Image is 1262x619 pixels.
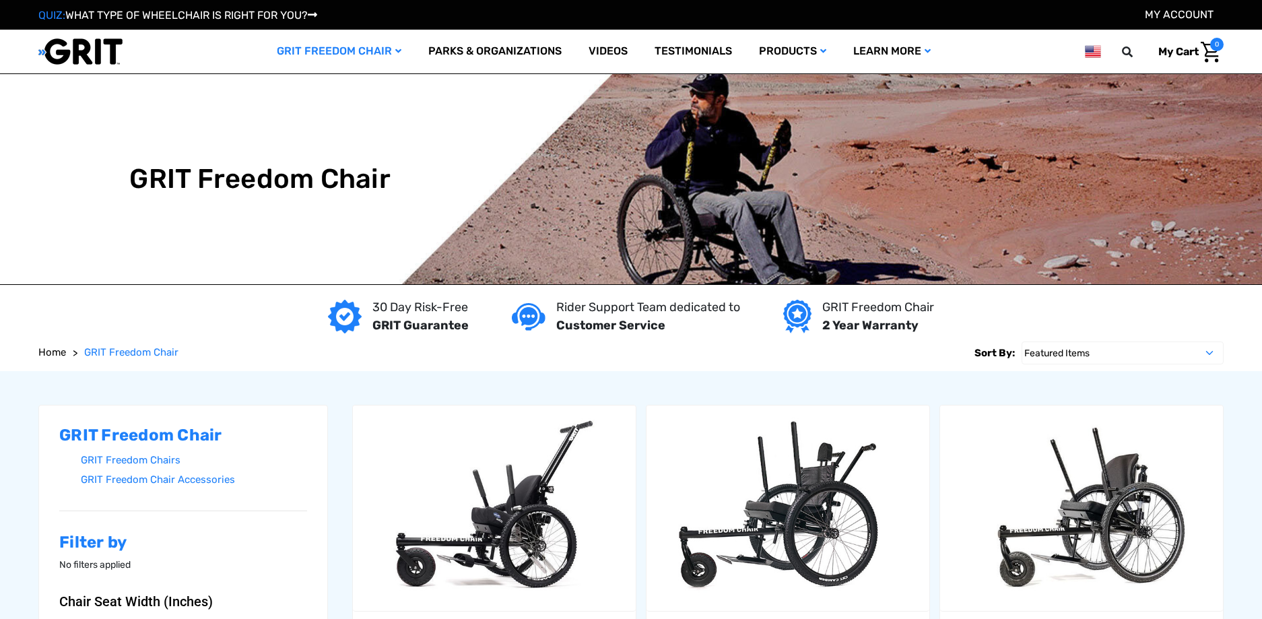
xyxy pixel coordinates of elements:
img: GRIT Guarantee [328,300,362,333]
strong: GRIT Guarantee [372,318,469,333]
img: GRIT All-Terrain Wheelchair and Mobility Equipment [38,38,123,65]
h2: GRIT Freedom Chair [59,426,307,445]
a: GRIT Freedom Chair: Spartan,$3,995.00 [646,405,929,611]
span: GRIT Freedom Chair [84,346,178,358]
label: Sort By: [974,341,1015,364]
p: GRIT Freedom Chair [822,298,934,317]
a: Account [1145,8,1214,21]
h1: GRIT Freedom Chair [129,163,391,195]
a: GRIT Freedom Chair Accessories [81,470,307,490]
p: 30 Day Risk-Free [372,298,469,317]
img: Year warranty [783,300,811,333]
img: Customer service [512,303,545,331]
img: GRIT Freedom Chair Pro: the Pro model shown including contoured Invacare Matrx seatback, Spinergy... [940,414,1223,602]
a: GRIT Freedom Chairs [81,451,307,470]
p: No filters applied [59,558,307,572]
a: Home [38,345,66,360]
a: GRIT Junior,$4,995.00 [353,405,636,611]
a: QUIZ:WHAT TYPE OF WHEELCHAIR IS RIGHT FOR YOU? [38,9,317,22]
a: Cart with 0 items [1148,38,1224,66]
img: GRIT Freedom Chair: Spartan [646,414,929,602]
span: My Cart [1158,45,1199,58]
span: 0 [1210,38,1224,51]
a: GRIT Freedom Chair [84,345,178,360]
img: us.png [1085,43,1101,60]
a: Videos [575,30,641,73]
h2: Filter by [59,533,307,552]
p: Rider Support Team dedicated to [556,298,740,317]
a: Products [745,30,840,73]
strong: Customer Service [556,318,665,333]
button: Chair Seat Width (Inches) [59,593,307,610]
strong: 2 Year Warranty [822,318,919,333]
a: GRIT Freedom Chair: Pro,$5,495.00 [940,405,1223,611]
span: QUIZ: [38,9,65,22]
a: Parks & Organizations [415,30,575,73]
a: Testimonials [641,30,745,73]
span: Home [38,346,66,358]
img: Cart [1201,42,1220,63]
input: Search [1128,38,1148,66]
img: GRIT Junior: GRIT Freedom Chair all terrain wheelchair engineered specifically for kids [353,414,636,602]
span: Chair Seat Width (Inches) [59,593,213,610]
a: Learn More [840,30,944,73]
a: GRIT Freedom Chair [263,30,415,73]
